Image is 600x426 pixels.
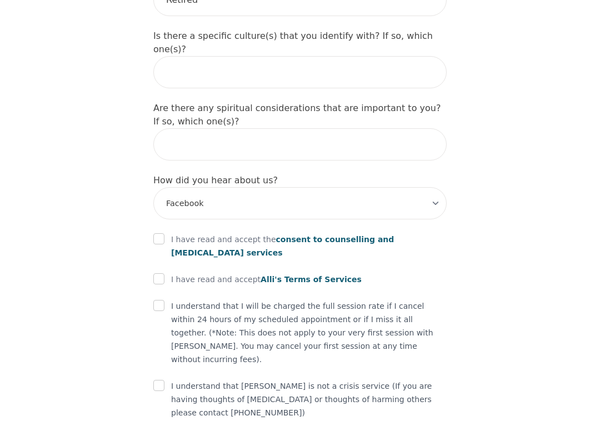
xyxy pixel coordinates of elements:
span: Alli's Terms of Services [261,275,362,284]
p: I have read and accept [171,273,362,286]
p: I understand that [PERSON_NAME] is not a crisis service (If you are having thoughts of [MEDICAL_D... [171,379,447,419]
label: Is there a specific culture(s) that you identify with? If so, which one(s)? [153,31,433,54]
label: How did you hear about us? [153,175,278,186]
p: I have read and accept the [171,233,447,259]
p: I understand that I will be charged the full session rate if I cancel within 24 hours of my sched... [171,299,447,366]
span: consent to counselling and [MEDICAL_DATA] services [171,235,394,257]
label: Are there any spiritual considerations that are important to you? If so, which one(s)? [153,103,441,127]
